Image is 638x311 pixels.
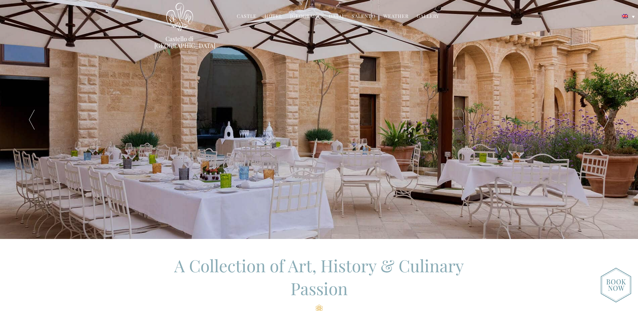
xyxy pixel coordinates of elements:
a: [GEOGRAPHIC_DATA] [290,13,344,21]
img: new-booknow.png [601,268,631,303]
a: Hotel [265,13,282,21]
img: Castello di Ugento [166,3,193,31]
span: A Collection of Art, History & Culinary Passion [174,254,464,300]
a: Castello di [GEOGRAPHIC_DATA] [154,35,205,49]
a: Weather [383,13,409,21]
a: Gallery [417,13,439,21]
a: Salento [352,13,375,21]
a: Castle [237,13,257,21]
img: English [622,14,628,18]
